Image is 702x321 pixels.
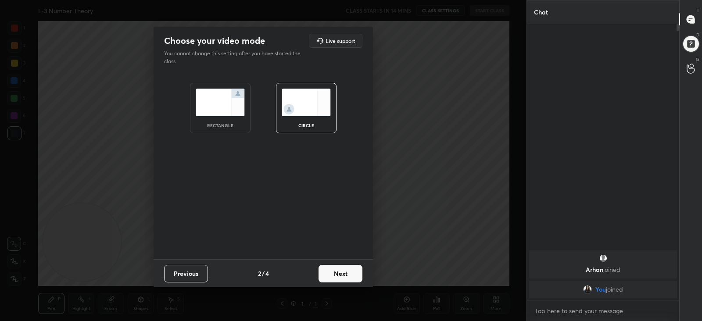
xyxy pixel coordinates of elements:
[164,265,208,282] button: Previous
[258,269,261,278] h4: 2
[164,35,265,46] h2: Choose your video mode
[527,0,555,24] p: Chat
[527,249,679,300] div: grid
[289,123,324,128] div: circle
[164,50,306,65] p: You cannot change this setting after you have started the class
[319,265,362,282] button: Next
[595,286,606,293] span: You
[696,32,699,38] p: D
[265,269,269,278] h4: 4
[603,265,620,274] span: joined
[606,286,623,293] span: joined
[696,56,699,63] p: G
[326,38,355,43] h5: Live support
[534,266,672,273] p: Arhan
[599,254,608,263] img: default.png
[262,269,265,278] h4: /
[196,89,245,116] img: normalScreenIcon.ae25ed63.svg
[697,7,699,14] p: T
[203,123,238,128] div: rectangle
[583,285,592,294] img: e946f1d6392f47f19c338401dad64eb7.jpg
[282,89,331,116] img: circleScreenIcon.acc0effb.svg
